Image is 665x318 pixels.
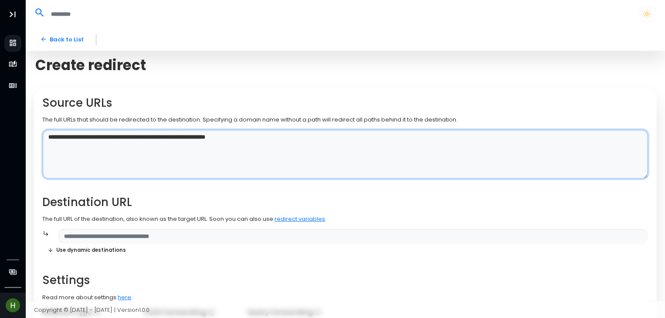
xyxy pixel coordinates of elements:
[43,274,648,287] h2: Settings
[4,6,21,23] button: Toggle Aside
[6,298,20,313] img: Avatar
[43,293,648,302] p: Read more about settings .
[43,115,648,124] p: The full URLs that should be redirected to the destination. Specifying a domain name without a pa...
[35,57,146,74] span: Create redirect
[118,293,132,301] a: here
[43,96,648,110] h2: Source URLs
[275,215,326,223] a: redirect variables
[34,32,90,47] a: Back to List
[43,215,648,223] p: The full URL of the destination, also known as the target URL. Soon you can also use .
[43,244,131,257] button: Use dynamic destinations
[43,196,648,209] h2: Destination URL
[34,305,149,314] span: Copyright © [DATE] - [DATE] | Version 1.0.0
